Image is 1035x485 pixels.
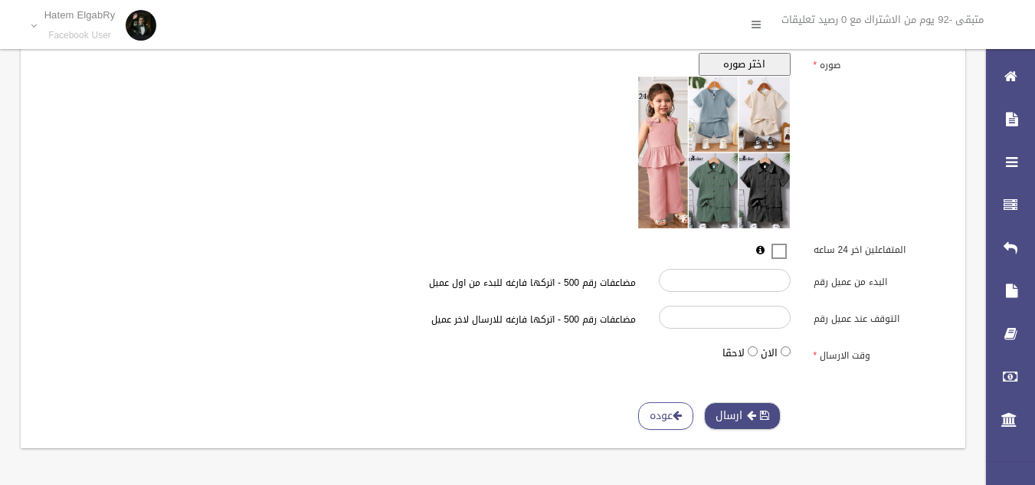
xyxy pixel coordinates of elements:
[802,53,957,74] label: صوره
[699,53,791,76] button: اختر صوره
[637,76,791,229] img: معاينه الصوره
[761,344,778,362] label: الان
[802,238,957,259] label: المتفاعلين اخر 24 ساعه
[44,30,116,41] small: Facebook User
[44,9,116,21] p: Hatem ElgabRy
[802,306,957,327] label: التوقف عند عميل رقم
[638,402,693,431] a: عوده
[722,344,745,362] label: لاحقا
[704,402,781,431] button: ارسال
[273,315,636,325] h6: مضاعفات رقم 500 - اتركها فارغه للارسال لاخر عميل
[802,269,957,290] label: البدء من عميل رقم
[802,343,957,365] label: وقت الارسال
[273,278,636,288] h6: مضاعفات رقم 500 - اتركها فارغه للبدء من اول عميل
